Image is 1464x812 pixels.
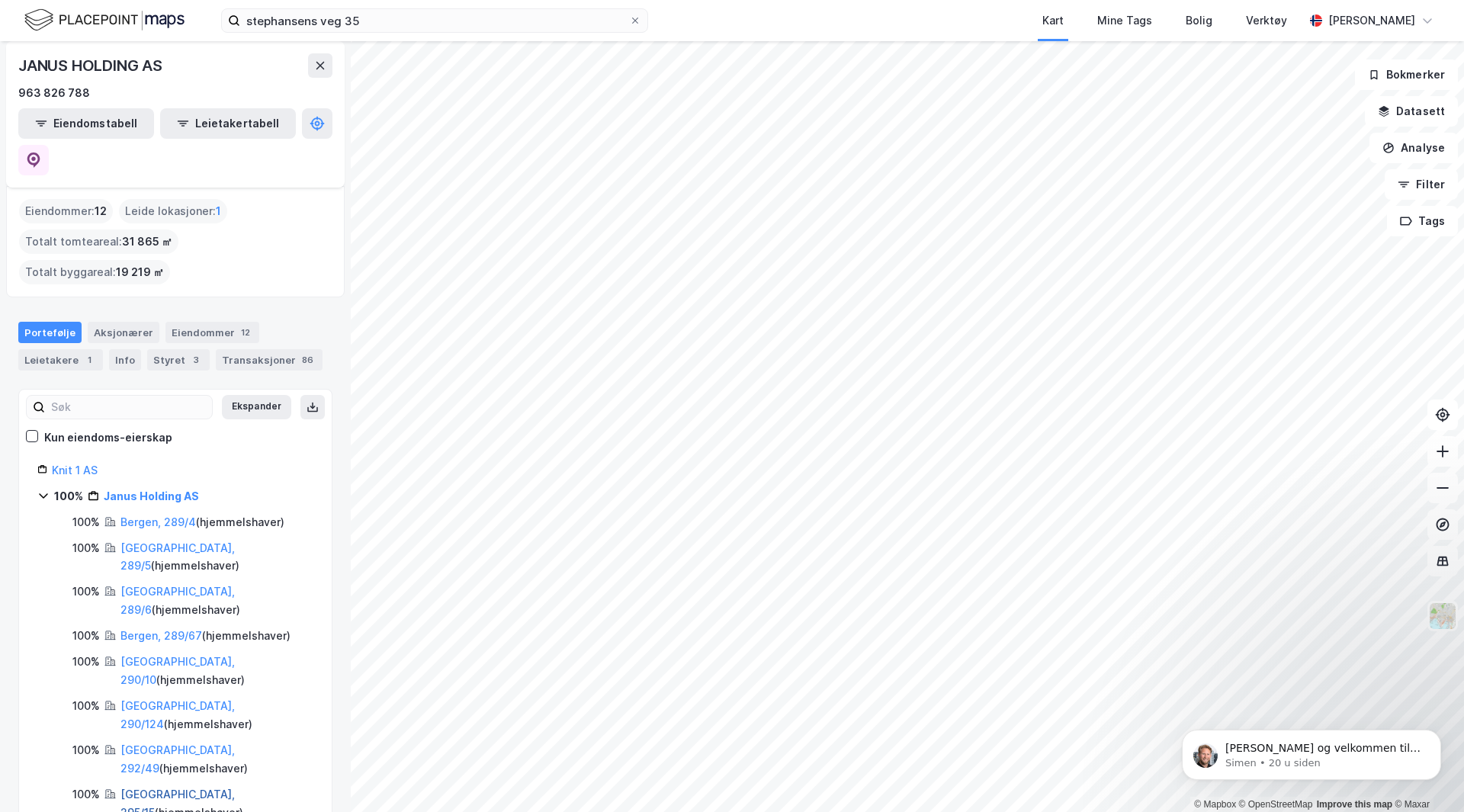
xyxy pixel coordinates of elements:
[120,539,313,576] div: ( hjemmelshaver )
[1385,169,1458,200] button: Filter
[1387,206,1458,236] button: Tags
[18,108,154,139] button: Eiendomstabell
[72,653,100,671] div: 100%
[120,513,284,531] div: ( hjemmelshaver )
[82,352,97,367] div: 1
[1042,11,1064,30] div: Kart
[54,487,83,505] div: 100%
[120,743,235,775] a: [GEOGRAPHIC_DATA], 292/49
[72,539,100,557] div: 100%
[238,325,253,340] div: 12
[104,489,199,502] a: Janus Holding AS
[216,202,221,220] span: 1
[122,233,172,251] span: 31 865 ㎡
[19,260,170,284] div: Totalt byggareal :
[18,322,82,343] div: Portefølje
[240,9,629,32] input: Søk på adresse, matrikkel, gårdeiere, leietakere eller personer
[120,655,235,686] a: [GEOGRAPHIC_DATA], 290/10
[1246,11,1287,30] div: Verktøy
[120,699,235,730] a: [GEOGRAPHIC_DATA], 290/124
[95,202,107,220] span: 12
[72,697,100,715] div: 100%
[120,629,202,642] a: Bergen, 289/67
[45,396,212,419] input: Søk
[120,697,313,733] div: ( hjemmelshaver )
[188,352,204,367] div: 3
[19,229,178,254] div: Totalt tomteareal :
[116,263,164,281] span: 19 219 ㎡
[72,785,100,804] div: 100%
[18,53,165,78] div: JANUS HOLDING AS
[1194,799,1236,810] a: Mapbox
[72,583,100,601] div: 100%
[160,108,296,139] button: Leietakertabell
[1369,133,1458,163] button: Analyse
[88,322,159,343] div: Aksjonærer
[52,464,98,477] a: Knit 1 AS
[119,199,227,223] div: Leide lokasjoner :
[109,349,141,371] div: Info
[18,349,103,371] div: Leietakere
[44,428,172,447] div: Kun eiendoms-eierskap
[24,7,185,34] img: logo.f888ab2527a4732fd821a326f86c7f29.svg
[19,199,113,223] div: Eiendommer :
[72,741,100,759] div: 100%
[1355,59,1458,90] button: Bokmerker
[299,352,316,367] div: 86
[120,627,291,645] div: ( hjemmelshaver )
[1186,11,1212,30] div: Bolig
[1159,698,1464,804] iframe: Intercom notifications melding
[1365,96,1458,127] button: Datasett
[216,349,323,371] div: Transaksjoner
[1428,602,1457,631] img: Z
[18,84,90,102] div: 963 826 788
[120,741,313,778] div: ( hjemmelshaver )
[72,513,100,531] div: 100%
[1317,799,1392,810] a: Improve this map
[147,349,210,371] div: Styret
[222,395,291,419] button: Ekspander
[120,583,313,619] div: ( hjemmelshaver )
[165,322,259,343] div: Eiendommer
[1328,11,1415,30] div: [PERSON_NAME]
[120,515,196,528] a: Bergen, 289/4
[120,653,313,689] div: ( hjemmelshaver )
[1239,799,1313,810] a: OpenStreetMap
[120,541,235,573] a: [GEOGRAPHIC_DATA], 289/5
[1097,11,1152,30] div: Mine Tags
[72,627,100,645] div: 100%
[120,585,235,616] a: [GEOGRAPHIC_DATA], 289/6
